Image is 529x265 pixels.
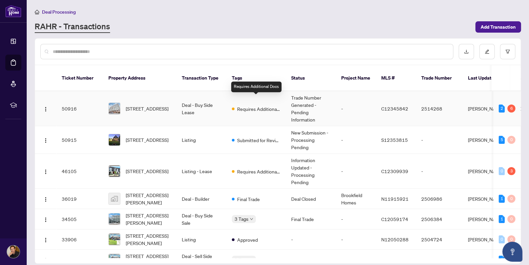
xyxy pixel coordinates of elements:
img: thumbnail-img [109,134,120,145]
div: 0 [507,235,515,243]
td: [PERSON_NAME] [463,126,513,154]
td: 33906 [56,229,103,250]
button: Logo [40,166,51,176]
img: logo [5,5,21,17]
button: Open asap [502,242,522,262]
div: 0 [507,195,515,203]
span: Approved [237,236,258,243]
span: N11915921 [381,196,409,202]
img: Logo [43,237,48,243]
span: down [250,217,253,221]
td: Listing [176,126,226,154]
img: Logo [43,258,48,263]
span: C12345842 [381,106,408,112]
td: 2506986 [416,189,463,209]
span: C12059174 [381,216,408,222]
div: 1 [499,256,505,264]
td: Information Updated - Processing Pending [286,154,336,189]
td: [PERSON_NAME] [463,154,513,189]
span: home [35,10,39,14]
td: - [336,126,376,154]
td: - [336,229,376,250]
div: 6 [507,105,515,113]
span: [STREET_ADDRESS][PERSON_NAME] [126,212,171,226]
td: 34505 [56,209,103,229]
span: [STREET_ADDRESS][PERSON_NAME] [126,191,171,206]
td: - [416,126,463,154]
td: [PERSON_NAME] [463,91,513,126]
th: Trade Number [416,65,463,91]
div: 0 [507,136,515,144]
div: 0 [507,215,515,223]
td: - [336,154,376,189]
button: Add Transaction [475,21,521,33]
td: New Submission - Processing Pending [286,126,336,154]
button: filter [500,44,515,59]
span: Add Transaction [481,22,516,32]
span: [STREET_ADDRESS] [126,167,168,175]
td: - [336,91,376,126]
td: Deal Closed [286,189,336,209]
div: 0 [499,167,505,175]
span: C12309939 [381,168,408,174]
div: 2 [499,105,505,113]
button: Logo [40,193,51,204]
span: Submitted for Review [237,136,281,144]
td: Deal - Buy Side Sale [176,209,226,229]
img: Profile Icon [7,245,20,258]
td: 46105 [56,154,103,189]
img: Logo [43,197,48,202]
span: S12353815 [381,137,408,143]
img: Logo [43,107,48,112]
img: thumbnail-img [109,213,120,225]
div: 1 [499,215,505,223]
img: Logo [43,217,48,222]
th: Property Address [103,65,176,91]
span: Requires Additional Docs [237,168,281,175]
td: Deal - Builder [176,189,226,209]
img: thumbnail-img [109,103,120,114]
th: MLS # [376,65,416,91]
span: N12050288 [381,257,409,263]
td: 2514268 [416,91,463,126]
th: Ticket Number [56,65,103,91]
button: Logo [40,103,51,114]
td: Trade Number Generated - Pending Information [286,91,336,126]
td: Listing - Lease [176,154,226,189]
span: [STREET_ADDRESS] [126,105,168,112]
span: Deal Processing [42,9,76,15]
td: 36019 [56,189,103,209]
td: Deal - Buy Side Lease [176,91,226,126]
td: - [286,229,336,250]
td: [PERSON_NAME] [463,189,513,209]
div: Requires Additional Docs [231,82,282,92]
span: filter [505,49,510,54]
th: Project Name [336,65,376,91]
span: edit [485,49,489,54]
img: thumbnail-img [109,165,120,177]
td: 2506384 [416,209,463,229]
th: Last Updated By [463,65,513,91]
img: thumbnail-img [109,234,120,245]
th: Transaction Type [176,65,226,91]
button: edit [479,44,495,59]
span: 3 Tags [234,215,248,223]
td: Final Trade [286,209,336,229]
td: Listing [176,229,226,250]
div: 5 [499,136,505,144]
button: Logo [40,254,51,265]
span: download [464,49,469,54]
th: Tags [226,65,286,91]
img: thumbnail-img [109,193,120,204]
td: - [336,209,376,229]
div: 1 [499,195,505,203]
td: [PERSON_NAME] [463,229,513,250]
div: 0 [499,235,505,243]
th: Status [286,65,336,91]
span: N12050288 [381,236,409,242]
img: Logo [43,169,48,174]
span: 5 Tags [234,256,248,263]
span: [STREET_ADDRESS][PERSON_NAME] [126,232,171,247]
td: 50915 [56,126,103,154]
td: Brookfield Homes [336,189,376,209]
